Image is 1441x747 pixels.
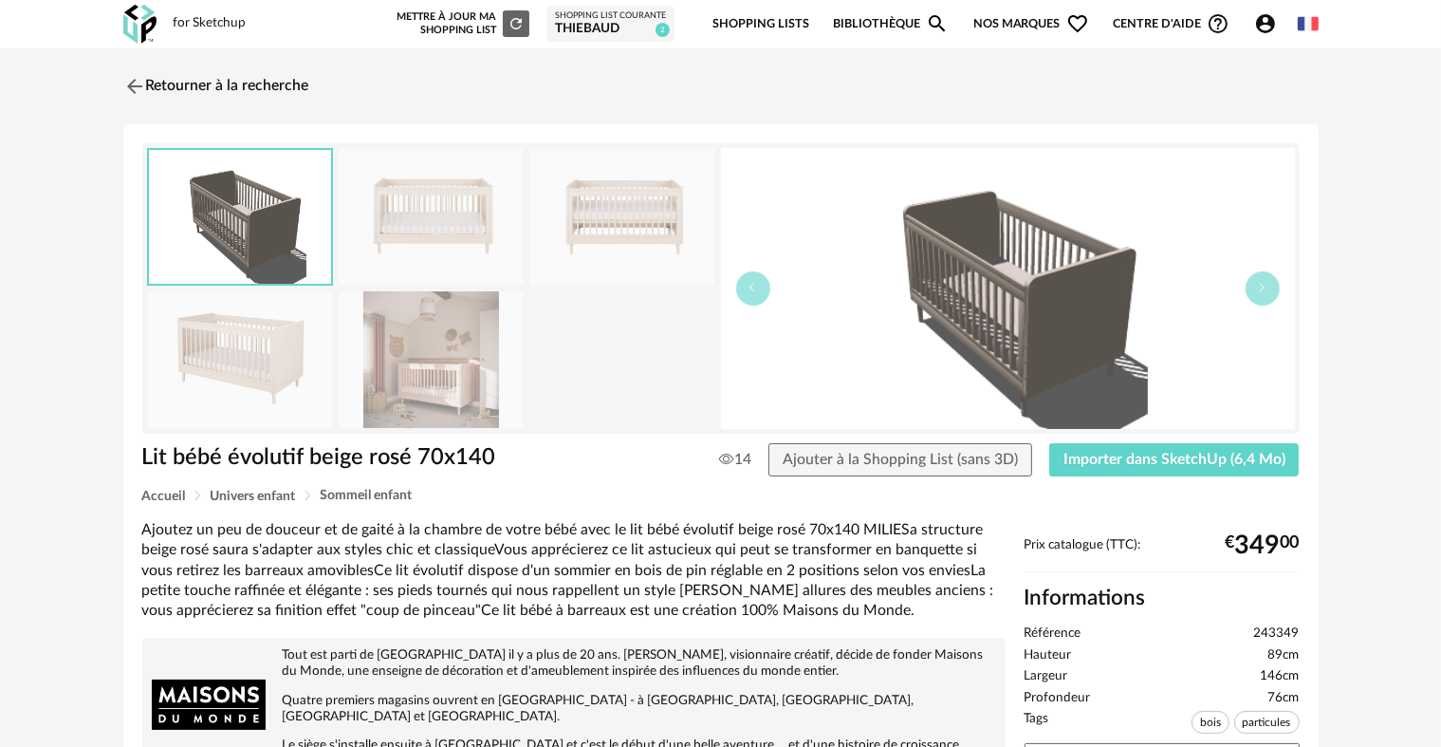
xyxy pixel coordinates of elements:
span: Hauteur [1025,647,1072,664]
span: Centre d'aideHelp Circle Outline icon [1113,12,1229,35]
span: 243349 [1254,626,1300,643]
div: for Sketchup [174,15,247,32]
span: Tags [1025,711,1049,738]
span: 146cm [1261,668,1300,685]
div: Prix catalogue (TTC): [1025,537,1300,572]
img: fr [1298,13,1319,34]
a: Shopping List courante THIEBAUD 2 [555,10,666,38]
img: thumbnail.png [721,148,1295,429]
span: Univers enfant [211,490,296,503]
div: Breadcrumb [142,489,1300,503]
button: Importer dans SketchUp (6,4 Mo) [1049,443,1300,477]
span: Sommeil enfant [321,489,413,502]
button: Ajouter à la Shopping List (sans 3D) [768,443,1032,477]
p: Tout est parti de [GEOGRAPHIC_DATA] il y a plus de 20 ans. [PERSON_NAME], visionnaire créatif, dé... [152,647,996,680]
div: THIEBAUD [555,21,666,38]
span: 2 [656,23,670,37]
span: Nos marques [973,2,1089,47]
span: Ajouter à la Shopping List (sans 3D) [783,452,1018,467]
span: 349 [1235,538,1281,553]
span: Refresh icon [508,18,525,28]
div: Mettre à jour ma Shopping List [393,10,529,37]
span: 89cm [1268,647,1300,664]
h1: Lit bébé évolutif beige rosé 70x140 [142,443,614,473]
span: Importer dans SketchUp (6,4 Mo) [1063,452,1285,467]
div: Ajoutez un peu de douceur et de gaité à la chambre de votre bébé avec le lit bébé évolutif beige ... [142,520,1006,621]
span: Heart Outline icon [1066,12,1089,35]
span: Help Circle Outline icon [1207,12,1229,35]
div: € 00 [1226,538,1300,553]
span: particules [1234,711,1300,734]
span: Profondeur [1025,690,1091,707]
p: Quatre premiers magasins ouvrent en [GEOGRAPHIC_DATA] - à [GEOGRAPHIC_DATA], [GEOGRAPHIC_DATA], [... [152,693,996,725]
img: lit-bebe-evolutif-beige-rose-70x140-1000-11-14-243349_9.jpg [339,291,523,427]
a: Shopping Lists [712,2,809,47]
div: Shopping List courante [555,10,666,22]
span: Largeur [1025,668,1068,685]
img: lit-bebe-evolutif-beige-rose-70x140-1000-11-14-243349_4.jpg [530,149,714,285]
img: lit-bebe-evolutif-beige-rose-70x140-1000-11-14-243349_5.jpg [148,291,332,427]
span: Accueil [142,490,186,503]
img: OXP [123,5,157,44]
span: Account Circle icon [1254,12,1277,35]
h2: Informations [1025,585,1300,612]
a: BibliothèqueMagnify icon [833,2,949,47]
span: Référence [1025,626,1081,643]
span: Magnify icon [926,12,949,35]
span: 14 [719,450,751,469]
a: Retourner à la recherche [123,65,309,107]
img: thumbnail.png [149,150,331,284]
span: bois [1192,711,1229,734]
span: Account Circle icon [1254,12,1285,35]
img: svg+xml;base64,PHN2ZyB3aWR0aD0iMjQiIGhlaWdodD0iMjQiIHZpZXdCb3g9IjAgMCAyNCAyNCIgZmlsbD0ibm9uZSIgeG... [123,75,146,98]
span: 76cm [1268,690,1300,707]
img: lit-bebe-evolutif-beige-rose-70x140-1000-11-14-243349_3.jpg [339,149,523,285]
